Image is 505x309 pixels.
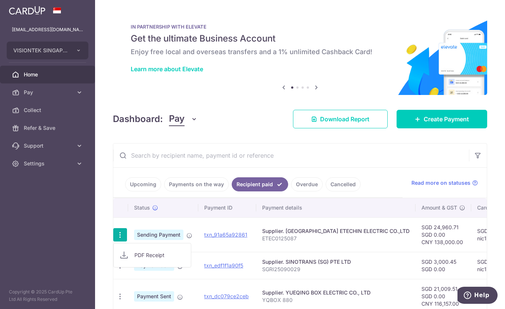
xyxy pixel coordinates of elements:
div: Supplier. [GEOGRAPHIC_DATA] ETECHIN ELECTRIC CO.,LTD [262,227,410,235]
p: [EMAIL_ADDRESS][DOMAIN_NAME] [12,26,83,33]
span: Download Report [320,115,369,124]
h4: Dashboard: [113,112,163,126]
img: Renovation banner [113,12,487,95]
span: Read more on statuses [411,179,470,187]
p: SGRI25090029 [262,266,410,273]
img: CardUp [9,6,45,15]
span: Create Payment [424,115,469,124]
a: Download Report [293,110,388,128]
a: Learn more about Elevate [131,65,203,73]
span: Support [24,142,73,149]
input: Search by recipient name, payment id or reference [113,144,469,167]
p: IN PARTNERSHIP WITH ELEVATE [131,24,469,30]
td: SGD 24,960.71 SGD 0.00 CNY 138,000.00 [416,217,471,252]
p: YQBOX 880 [262,296,410,304]
span: Settings [24,160,73,167]
span: Status [134,204,150,211]
a: Read more on statuses [411,179,478,187]
ul: Pay [113,243,191,267]
p: ETEC0125087 [262,235,410,242]
td: SGD 3,000.45 SGD 0.00 [416,252,471,279]
h5: Get the ultimate Business Account [131,33,469,45]
a: txn_edf1f1a90f5 [204,262,243,269]
span: Sending Payment [134,230,183,240]
span: Refer & Save [24,124,73,132]
span: PDF Receipt [134,252,185,259]
button: VISIONTEK SINGAPORE PTE. LTD. [7,42,88,59]
a: txn_91a65a92861 [204,231,247,238]
h6: Enjoy free local and overseas transfers and a 1% unlimited Cashback Card! [131,47,469,56]
th: Payment details [256,198,416,217]
span: Pay [24,89,73,96]
button: Pay [169,112,198,126]
span: Pay [169,112,185,126]
a: Create Payment [397,110,487,128]
div: Supplier. SINOTRANS (SG) PTE LTD [262,258,410,266]
span: VISIONTEK SINGAPORE PTE. LTD. [13,47,68,54]
a: Payments on the way [164,177,229,191]
a: PDF Receipt [114,246,191,264]
span: Collect [24,106,73,114]
iframe: Opens a widget where you can find more information [457,287,498,305]
a: Cancelled [326,177,361,191]
th: Payment ID [198,198,256,217]
div: Supplier. YUEQING BOX ELECTRIC CO., LTD [262,289,410,296]
span: Payment Sent [134,291,174,302]
a: txn_dc079ce2ceb [204,293,249,299]
span: Amount & GST [421,204,457,211]
a: Recipient paid [232,177,288,191]
a: Overdue [291,177,323,191]
span: Home [24,71,73,78]
a: Upcoming [125,177,161,191]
